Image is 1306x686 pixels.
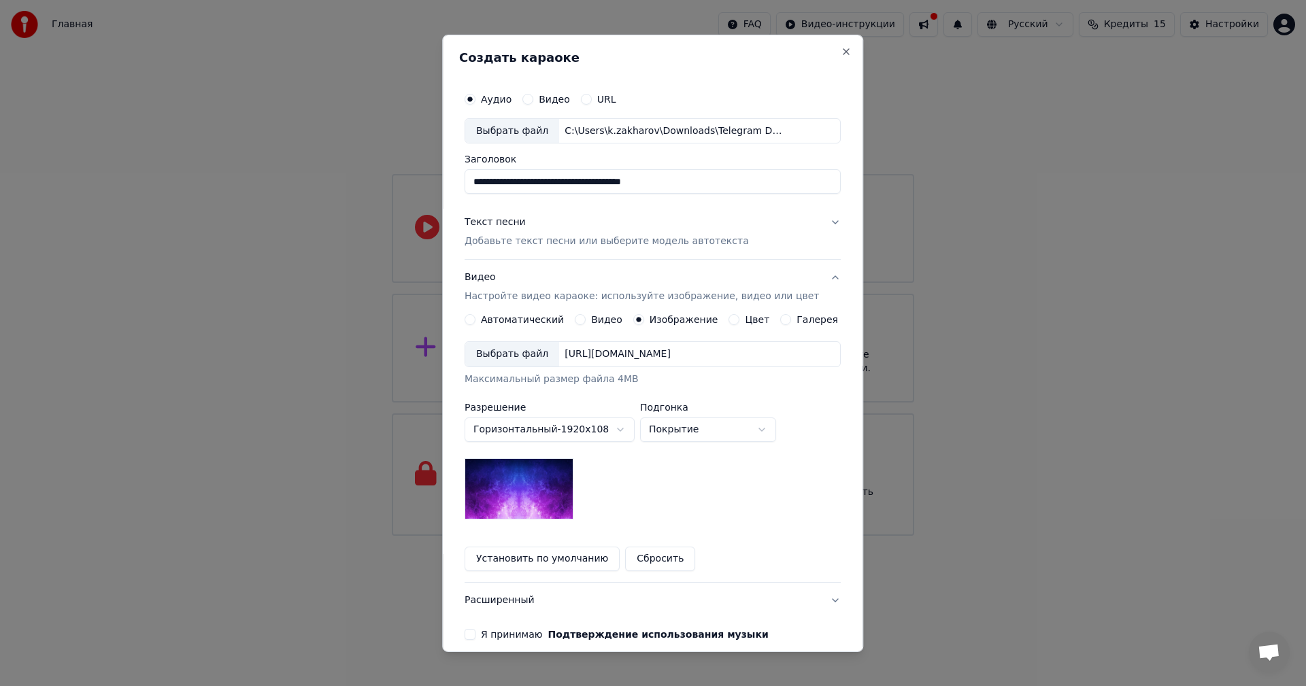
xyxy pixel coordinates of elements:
[626,547,696,571] button: Сбросить
[559,347,676,361] div: [URL][DOMAIN_NAME]
[481,94,512,103] label: Аудио
[465,154,841,164] label: Заголовок
[597,94,616,103] label: URL
[465,271,819,303] div: Видео
[465,402,635,412] label: Разрешение
[465,583,841,618] button: Расширенный
[746,315,770,324] label: Цвет
[481,630,769,639] label: Я принимаю
[539,94,570,103] label: Видео
[797,315,839,324] label: Галерея
[591,315,622,324] label: Видео
[559,124,790,137] div: C:\Users\k.zakharov\Downloads\Telegram Desktop\The [PERSON_NAME] Temple Clause - Let s Kill Music...
[459,51,846,63] h2: Создать караоке
[465,342,559,366] div: Выбрать файл
[640,402,776,412] label: Подгонка
[465,118,559,143] div: Выбрать файл
[465,314,841,582] div: ВидеоНастройте видео караоке: используйте изображение, видео или цвет
[465,290,819,303] p: Настройте видео караоке: используйте изображение, видео или цвет
[465,547,620,571] button: Установить по умолчанию
[548,630,769,639] button: Я принимаю
[481,315,564,324] label: Автоматический
[465,235,749,248] p: Добавьте текст песни или выберите модель автотекста
[465,260,841,314] button: ВидеоНастройте видео караоке: используйте изображение, видео или цвет
[465,373,841,386] div: Максимальный размер файла 4MB
[465,205,841,259] button: Текст песниДобавьте текст песни или выберите модель автотекста
[650,315,718,324] label: Изображение
[465,216,526,229] div: Текст песни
